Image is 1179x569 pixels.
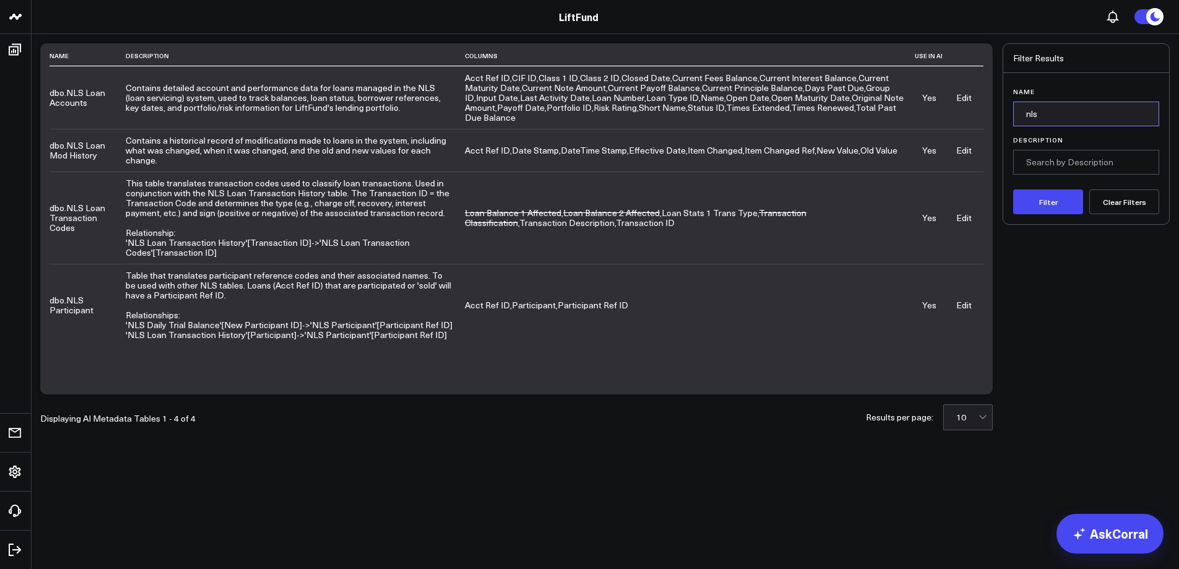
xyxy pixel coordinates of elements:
[702,82,803,93] span: Current Principle Balance
[465,82,890,103] span: ,
[646,92,699,103] span: Loan Type ID
[465,72,889,93] span: ,
[672,72,758,84] span: Current Fees Balance
[1013,150,1159,175] input: Search by Description
[520,92,590,103] span: Last Activity Date
[956,299,972,311] a: Edit
[688,144,743,156] span: Item Changed
[672,72,759,84] span: ,
[662,207,758,219] span: Loan Stats 1 Trans Type
[563,207,662,219] span: ,
[816,144,858,156] span: New Value
[621,72,670,84] span: Closed Date
[745,144,814,156] span: Item Changed Ref
[745,144,816,156] span: ,
[126,66,465,129] td: Contains detailed account and performance data for loans managed in the NLS (loan servicing) syst...
[465,72,510,84] span: Acct Ref ID
[465,102,896,123] span: Total Past Due Balance
[538,72,578,84] span: Class 1 ID
[563,207,660,219] span: Loan Balance 2 Affected
[759,72,858,84] span: ,
[629,144,688,156] span: ,
[1013,102,1159,126] input: Search by Name
[476,92,520,103] span: ,
[40,414,196,423] div: Displaying AI Metadata Tables 1 - 4 of 4
[465,82,890,103] span: Group ID
[50,66,126,129] td: dbo.NLS Loan Accounts
[50,129,126,172] td: dbo.NLS Loan Mod History
[519,217,616,228] span: ,
[126,129,465,172] td: Contains a historical record of modifications made to loans in the system, including what was cha...
[126,46,465,66] th: Description
[465,46,915,66] th: Columns
[1013,189,1083,214] button: Filter
[639,102,688,113] span: ,
[497,102,545,113] span: Payoff Date
[465,72,889,93] span: Current Maturity Date
[50,46,126,66] th: Name
[546,102,594,113] span: ,
[662,207,759,219] span: ,
[512,299,558,311] span: ,
[561,144,629,156] span: ,
[465,299,510,311] span: Acct Ref ID
[646,92,701,103] span: ,
[580,72,621,84] span: ,
[512,144,561,156] span: ,
[512,72,538,84] span: ,
[465,72,512,84] span: ,
[608,82,700,93] span: Current Payoff Balance
[1089,189,1159,214] button: Clear Filters
[465,207,561,219] span: Loan Balance 1 Affected
[915,66,944,129] td: Yes
[1013,136,1159,144] label: Description
[915,264,944,346] td: Yes
[592,92,646,103] span: ,
[546,102,592,113] span: Portfolio ID
[701,92,724,103] span: Name
[522,82,608,93] span: ,
[860,144,897,156] span: Old Value
[559,10,598,24] a: LiftFund
[520,92,592,103] span: ,
[771,92,850,103] span: Open Maturity Date
[465,299,512,311] span: ,
[629,144,686,156] span: Effective Date
[915,46,944,66] th: Use in AI
[688,144,745,156] span: ,
[512,144,559,156] span: Date Stamp
[465,144,510,156] span: Acct Ref ID
[538,72,580,84] span: ,
[465,144,512,156] span: ,
[50,172,126,264] td: dbo.NLS Loan Transaction Codes
[561,144,627,156] span: DateTime Stamp
[621,72,672,84] span: ,
[592,92,644,103] span: Loan Number
[476,92,518,103] span: Input Date
[956,212,972,224] a: Edit
[594,102,639,113] span: ,
[702,82,805,93] span: ,
[956,144,972,156] a: Edit
[1056,514,1164,554] a: AskCorral
[791,102,854,113] span: Times Renewed
[726,102,790,113] span: Times Extended
[50,264,126,346] td: dbo.NLS Participant
[126,172,465,264] td: This table translates transaction codes used to classify loan transactions. Used in conjunction w...
[1003,44,1169,73] div: Filter Results
[465,207,806,228] span: ,
[915,172,944,264] td: Yes
[956,412,982,422] div: 10
[805,82,864,93] span: Days Past Due
[805,82,866,93] span: ,
[519,217,615,228] span: Transaction Description
[726,102,791,113] span: ,
[522,82,606,93] span: Current Note Amount
[512,72,537,84] span: CIF ID
[465,92,904,113] span: ,
[726,92,771,103] span: ,
[639,102,686,113] span: Short Name
[608,82,702,93] span: ,
[771,92,852,103] span: ,
[465,92,904,113] span: Original Note Amount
